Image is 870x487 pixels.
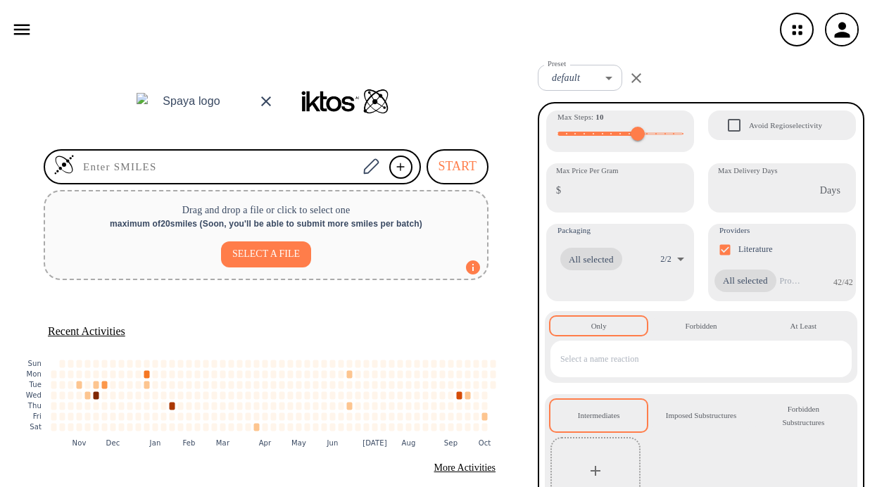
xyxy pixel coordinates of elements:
[297,84,396,119] img: Team logo
[776,270,805,292] input: Provider name
[26,370,42,378] text: Mon
[719,110,749,140] span: Avoid Regioselectivity
[479,439,491,447] text: Oct
[26,391,42,399] text: Wed
[259,439,272,447] text: Apr
[72,439,87,447] text: Nov
[833,277,853,289] p: 42 / 42
[28,360,42,367] text: Sun
[26,360,42,431] g: y-axis tick label
[660,253,672,265] p: 2 / 2
[552,72,580,83] em: default
[149,439,161,447] text: Jan
[51,360,496,431] g: cell
[72,439,491,447] g: x-axis tick label
[556,165,619,176] label: Max Price Per Gram
[578,409,620,422] div: Intermediates
[216,439,230,447] text: Mar
[548,58,566,69] label: Preset
[56,217,476,230] div: maximum of 20 smiles ( Soon, you'll be able to submit more smiles per batch )
[557,110,604,123] span: Max Steps :
[291,439,306,447] text: May
[106,439,120,447] text: Dec
[56,203,476,217] p: Drag and drop a file or click to select one
[27,402,42,410] text: Thu
[685,320,717,332] div: Forbidden
[33,412,42,420] text: Fri
[42,320,131,343] button: Recent Activities
[427,149,488,184] button: START
[550,400,647,431] button: Intermediates
[820,183,840,198] p: Days
[550,317,647,335] button: Only
[137,93,235,110] img: Spaya logo
[556,183,561,198] p: $
[714,274,776,288] span: All selected
[591,320,607,332] div: Only
[790,320,817,332] div: At Least
[444,439,458,447] text: Sep
[755,317,852,335] button: At Least
[738,243,773,255] p: Literature
[595,113,603,121] strong: 10
[48,324,125,339] h5: Recent Activities
[767,403,840,429] div: Forbidden Substructures
[718,165,778,176] label: Max Delivery Days
[402,439,416,447] text: Aug
[749,119,822,132] span: Avoid Regioselectivity
[560,253,622,267] span: All selected
[557,224,591,236] span: Packaging
[557,348,824,370] input: Select a name reaction
[652,400,749,431] button: Imposed Substructures
[326,439,338,447] text: Jun
[362,439,387,447] text: [DATE]
[755,400,852,431] button: Forbidden Substructures
[53,154,75,175] img: Logo Spaya
[28,381,42,388] text: Tue
[429,455,502,481] button: More Activities
[30,423,42,431] text: Sat
[652,317,749,335] button: Forbidden
[182,439,195,447] text: Feb
[75,160,358,174] input: Enter SMILES
[719,224,750,236] span: Providers
[666,409,737,422] div: Imposed Substructures
[221,241,311,267] button: SELECT A FILE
